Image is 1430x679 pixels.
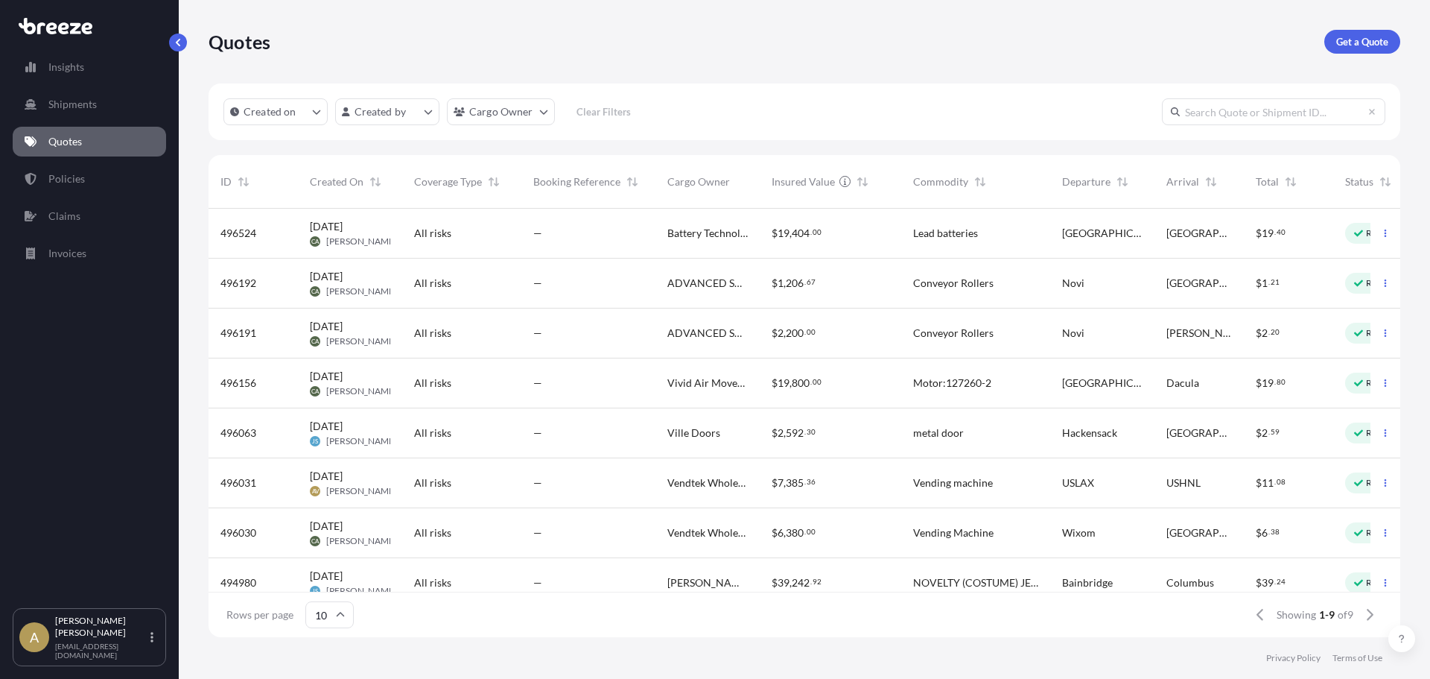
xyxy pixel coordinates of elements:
span: [DATE] [310,269,343,284]
span: 200 [786,328,804,338]
span: Novi [1062,276,1084,291]
p: Ready [1366,277,1391,289]
span: 00 [813,230,822,235]
input: Search Quote or Shipment ID... [1162,98,1385,125]
span: . [804,529,806,534]
span: JS [312,434,318,449]
a: Get a Quote [1324,30,1400,54]
span: [PERSON_NAME] [326,585,397,597]
span: 19 [1262,378,1274,388]
span: 08 [1277,479,1286,484]
p: Shipments [48,97,97,112]
span: All risks [414,376,451,391]
span: [GEOGRAPHIC_DATA] [1166,226,1232,241]
span: , [784,278,786,288]
span: Status [1345,174,1373,189]
span: CA [311,384,319,399]
span: 80 [1277,379,1286,385]
span: . [804,429,806,435]
span: 19 [778,378,789,388]
span: ID [220,174,232,189]
span: , [784,478,786,488]
span: 496192 [220,276,256,291]
span: $ [772,278,778,288]
span: 11 [1262,478,1274,488]
span: Dacula [1166,376,1199,391]
span: 00 [807,529,816,534]
span: 496156 [220,376,256,391]
button: Sort [366,173,384,191]
span: All risks [414,226,451,241]
button: Sort [1202,173,1220,191]
span: Insured Value [772,174,835,189]
span: 494980 [220,575,256,590]
span: , [784,528,786,538]
p: Ready [1366,327,1391,339]
span: , [789,228,792,239]
span: $ [772,378,778,388]
span: All risks [414,426,451,440]
span: $ [1256,278,1262,288]
span: Novi [1062,326,1084,341]
span: Created On [310,174,363,189]
span: Booking Reference [533,174,620,189]
p: Ready [1366,527,1391,539]
span: Vivid Air Movement [667,376,748,391]
p: Cargo Owner [469,104,533,119]
span: . [1274,479,1276,484]
span: $ [772,228,778,239]
span: of 9 [1338,607,1353,622]
span: 39 [1262,578,1274,588]
span: 496030 [220,525,256,540]
span: NOVELTY (COSTUME) JEWELRY [913,575,1038,590]
span: 20 [1271,329,1280,335]
span: 2 [778,328,784,338]
p: Ready [1366,377,1391,389]
span: 92 [813,579,822,584]
span: 404 [792,228,810,239]
span: Rows per page [226,607,293,622]
span: [GEOGRAPHIC_DATA] [1062,376,1143,391]
span: , [784,328,786,338]
span: $ [1256,328,1262,338]
span: 496524 [220,226,256,241]
span: All risks [414,525,451,540]
span: 2 [1262,328,1268,338]
span: Motor:127260-2 [913,376,991,391]
span: — [533,376,542,391]
span: 242 [792,578,810,588]
span: ADVANCED SYSTEMS CO [667,326,748,341]
span: , [789,578,792,588]
span: [PERSON_NAME] [326,285,397,297]
span: Ville Doors [667,426,720,440]
p: Clear Filters [576,104,631,119]
span: Vending Machine [913,525,994,540]
span: — [533,575,542,590]
a: Invoices [13,239,166,268]
p: Ready [1366,477,1391,489]
span: [PERSON_NAME] [326,335,397,347]
p: Quotes [209,30,270,54]
span: 496031 [220,476,256,490]
p: Terms of Use [1332,652,1382,664]
button: Sort [854,173,871,191]
span: [PERSON_NAME] Fashions Inc [667,575,748,590]
span: JS [312,584,318,599]
span: [DATE] [310,319,343,334]
button: Clear Filters [562,100,646,124]
span: . [810,230,812,235]
span: — [533,226,542,241]
span: [DATE] [310,519,343,534]
span: 59 [1271,429,1280,435]
span: — [533,326,542,341]
span: Conveyor Rollers [913,326,994,341]
p: Ready [1366,427,1391,439]
span: $ [1256,528,1262,538]
span: . [1274,379,1276,385]
p: Policies [48,171,85,186]
span: 39 [778,578,789,588]
span: 38 [1271,529,1280,534]
span: — [533,525,542,540]
p: [EMAIL_ADDRESS][DOMAIN_NAME] [55,642,147,660]
span: [GEOGRAPHIC_DATA] [1166,276,1232,291]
